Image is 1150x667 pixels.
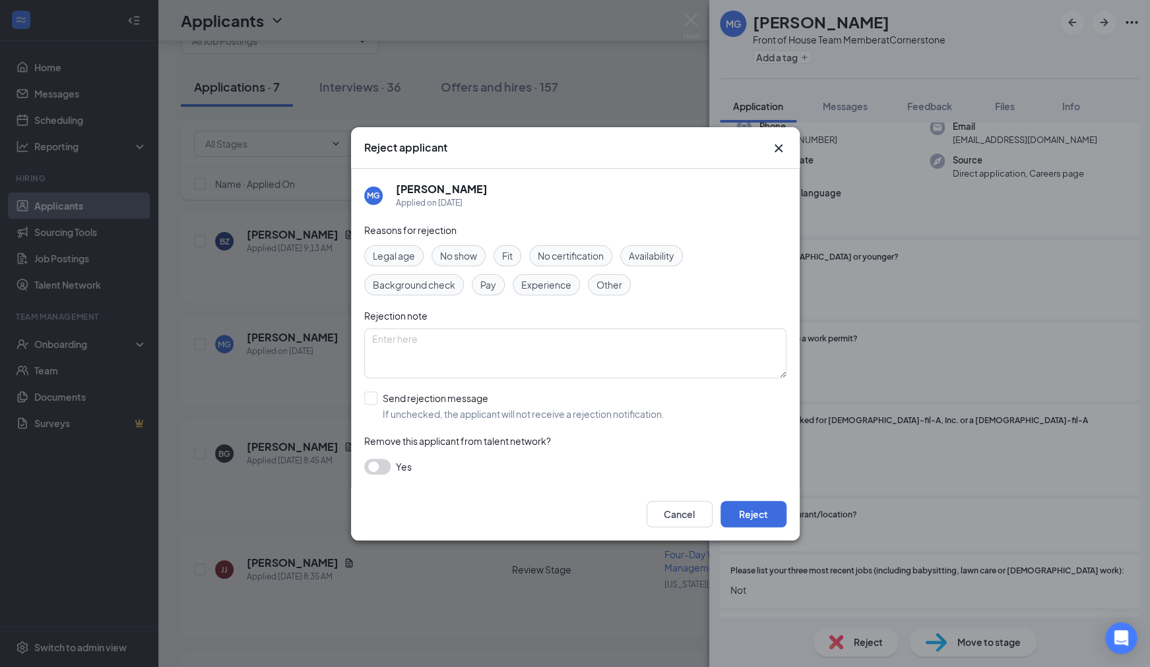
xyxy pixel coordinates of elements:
[364,224,457,236] span: Reasons for rejection
[440,248,477,263] span: No show
[596,277,622,292] span: Other
[521,277,571,292] span: Experience
[647,501,713,527] button: Cancel
[771,140,786,156] button: Close
[538,248,604,263] span: No certification
[396,182,488,196] h5: [PERSON_NAME]
[396,459,412,475] span: Yes
[364,435,551,447] span: Remove this applicant from talent network?
[364,310,428,322] span: Rejection note
[367,190,380,201] div: MG
[480,277,496,292] span: Pay
[396,196,488,210] div: Applied on [DATE]
[364,140,447,155] h3: Reject applicant
[373,277,455,292] span: Background check
[720,501,786,527] button: Reject
[502,248,513,263] span: Fit
[1105,622,1137,654] div: Open Intercom Messenger
[629,248,674,263] span: Availability
[771,140,786,156] svg: Cross
[373,248,415,263] span: Legal age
